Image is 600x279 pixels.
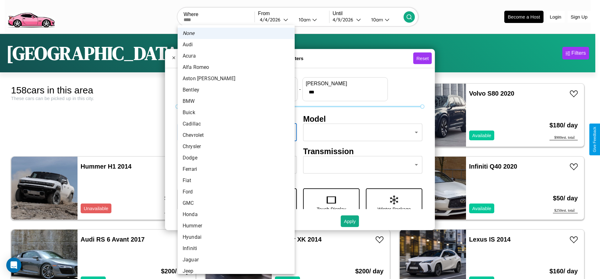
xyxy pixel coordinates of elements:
li: Alfa Romeo [178,62,295,73]
li: Hyundai [178,232,295,243]
li: Honda [178,209,295,220]
li: Bentley [178,84,295,96]
li: Cadillac [178,118,295,130]
li: GMC [178,198,295,209]
li: Acura [178,50,295,62]
li: Audi [178,39,295,50]
li: Infiniti [178,243,295,254]
li: Buick [178,107,295,118]
li: Aston [PERSON_NAME] [178,73,295,84]
li: Dodge [178,152,295,164]
li: Ford [178,186,295,198]
div: Open Intercom Messenger [6,258,21,273]
li: Fiat [178,175,295,186]
em: None [183,30,195,37]
li: Chrysler [178,141,295,152]
li: Jeep [178,265,295,277]
li: Jaguar [178,254,295,265]
li: Chevrolet [178,130,295,141]
li: BMW [178,96,295,107]
div: Give Feedback [592,127,597,152]
li: Hummer [178,220,295,232]
li: Ferrari [178,164,295,175]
